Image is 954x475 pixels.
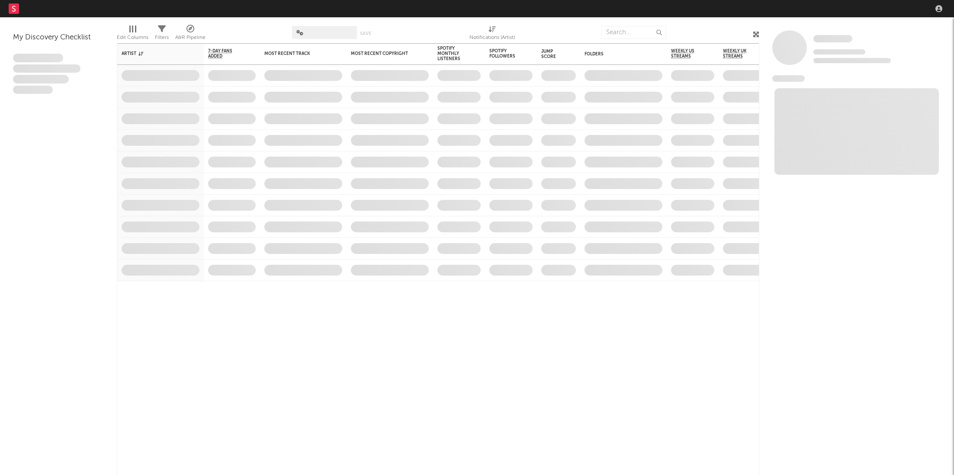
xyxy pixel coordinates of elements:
div: Spotify Followers [489,48,520,59]
div: Notifications (Artist) [469,32,515,43]
span: Tracking Since: [DATE] [813,49,865,55]
button: Save [360,31,371,36]
div: A&R Pipeline [175,22,206,47]
div: Jump Score [541,49,563,59]
span: 7-Day Fans Added [208,48,243,59]
div: My Discovery Checklist [13,32,104,43]
div: Spotify Monthly Listeners [437,46,468,61]
span: Lorem ipsum dolor [13,54,63,62]
div: A&R Pipeline [175,32,206,43]
span: Some Artist [813,35,852,42]
div: Artist [122,51,186,56]
span: Praesent ac interdum [13,75,69,83]
a: Some Artist [813,35,852,43]
span: News Feed [772,75,805,82]
div: Edit Columns [117,32,148,43]
div: Most Recent Copyright [351,51,416,56]
span: Integer aliquet in purus et [13,64,80,73]
div: Folders [585,51,649,57]
div: Most Recent Track [264,51,329,56]
span: Aliquam viverra [13,86,53,94]
div: Notifications (Artist) [469,22,515,47]
input: Search... [601,26,666,39]
span: Weekly US Streams [671,48,701,59]
div: Filters [155,22,169,47]
div: Edit Columns [117,22,148,47]
span: Weekly UK Streams [723,48,755,59]
div: Filters [155,32,169,43]
span: 0 fans last week [813,58,891,63]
